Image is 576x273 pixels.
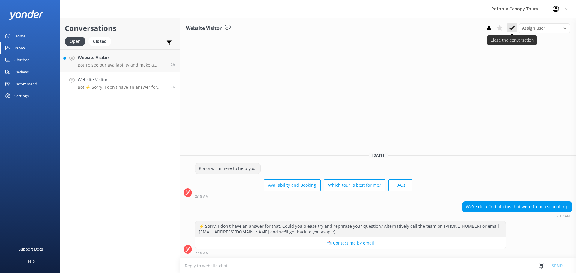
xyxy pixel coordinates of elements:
[78,62,166,68] p: Bot: To see our availability and make a booking, please visit: [URL][DOMAIN_NAME].
[195,237,506,249] button: 📩 Contact me by email
[369,153,388,158] span: [DATE]
[60,72,180,94] a: Website VisitorBot:⚡ Sorry, I don't have an answer for that. Could you please try and rephrase yo...
[78,85,166,90] p: Bot: ⚡ Sorry, I don't have an answer for that. Could you please try and rephrase your question? A...
[519,23,570,33] div: Assign User
[60,49,180,72] a: Website VisitorBot:To see our availability and make a booking, please visit: [URL][DOMAIN_NAME].2h
[186,25,222,32] h3: Website Visitor
[195,194,412,198] div: Sep 04 2025 02:18am (UTC +12:00) Pacific/Auckland
[26,255,35,267] div: Help
[19,243,43,255] div: Support Docs
[462,202,572,212] div: We’re do u find photos that were from a school trip
[14,30,25,42] div: Home
[324,179,385,191] button: Which tour is best for me?
[88,37,111,46] div: Closed
[65,38,88,44] a: Open
[522,25,545,31] span: Assign user
[65,37,85,46] div: Open
[195,195,209,198] strong: 2:18 AM
[195,221,506,237] div: ⚡ Sorry, I don't have an answer for that. Could you please try and rephrase your question? Altern...
[14,90,29,102] div: Settings
[556,214,570,218] strong: 2:19 AM
[78,76,166,83] h4: Website Visitor
[195,251,506,255] div: Sep 04 2025 02:19am (UTC +12:00) Pacific/Auckland
[171,85,175,90] span: Sep 04 2025 02:19am (UTC +12:00) Pacific/Auckland
[14,42,25,54] div: Inbox
[264,179,321,191] button: Availability and Booking
[14,66,29,78] div: Reviews
[171,62,175,67] span: Sep 04 2025 07:02am (UTC +12:00) Pacific/Auckland
[462,214,572,218] div: Sep 04 2025 02:19am (UTC +12:00) Pacific/Auckland
[195,163,260,174] div: Kia ora, I'm here to help you!
[9,10,43,20] img: yonder-white-logo.png
[88,38,114,44] a: Closed
[65,22,175,34] h2: Conversations
[14,54,29,66] div: Chatbot
[78,54,166,61] h4: Website Visitor
[388,179,412,191] button: FAQs
[195,251,209,255] strong: 2:19 AM
[14,78,37,90] div: Recommend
